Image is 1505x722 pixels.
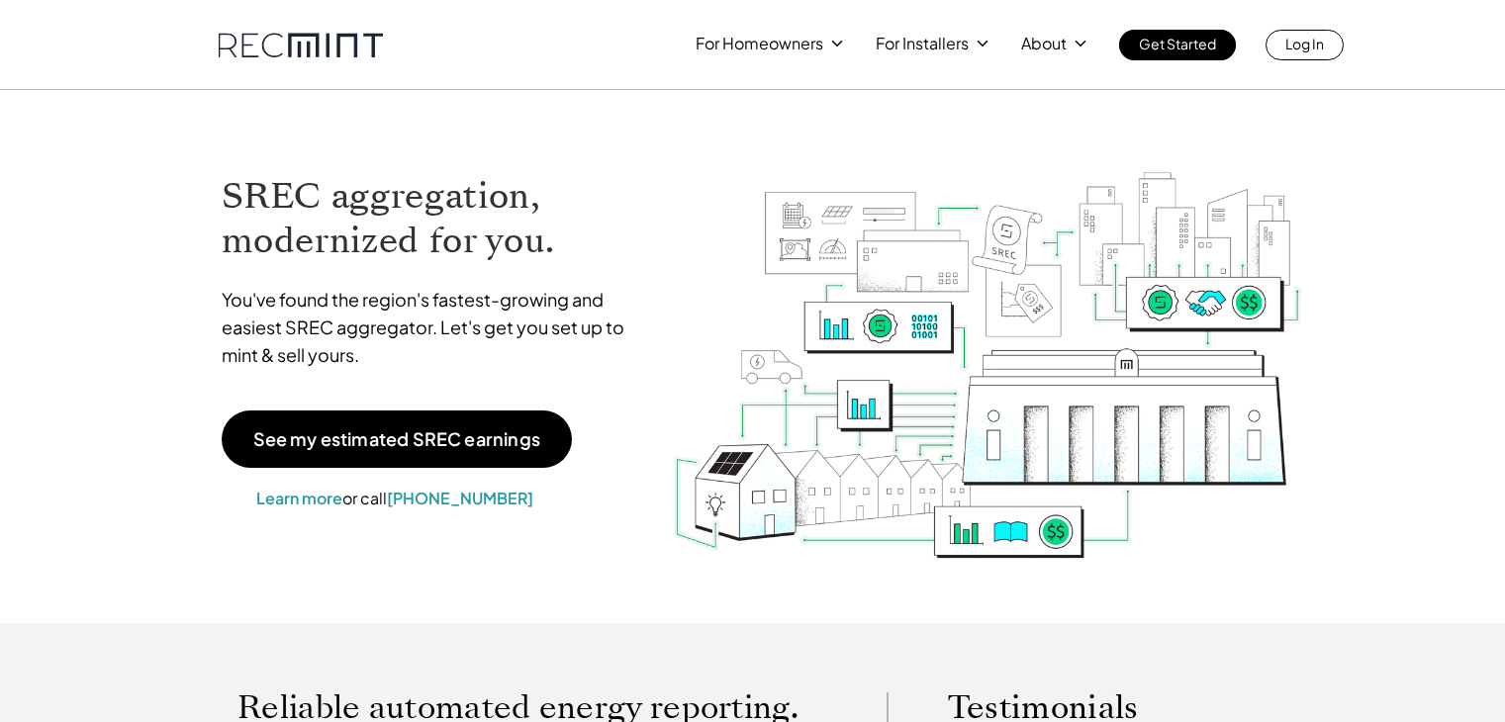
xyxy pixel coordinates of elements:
[1139,30,1216,57] p: Get Started
[1266,30,1344,60] a: Log In
[696,30,823,57] p: For Homeowners
[222,410,572,468] a: See my estimated SREC earnings
[222,286,643,369] p: You've found the region's fastest-growing and easiest SREC aggregator. Let's get you set up to mi...
[948,692,1243,722] p: Testimonials
[1119,30,1236,60] a: Get Started
[876,30,969,57] p: For Installers
[222,174,643,263] h1: SREC aggregation, modernized for you.
[256,488,342,508] a: Learn more
[342,488,387,508] span: or call
[237,692,827,722] p: Reliable automated energy reporting.
[672,120,1303,564] img: RECmint value cycle
[1021,30,1067,57] p: About
[387,488,533,508] a: [PHONE_NUMBER]
[1285,30,1324,57] p: Log In
[253,430,540,448] p: See my estimated SREC earnings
